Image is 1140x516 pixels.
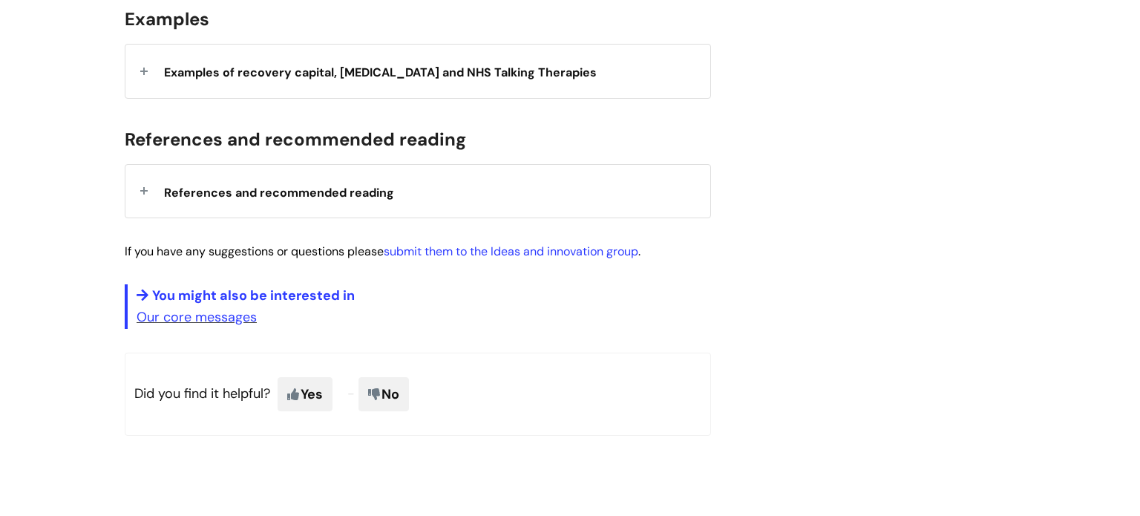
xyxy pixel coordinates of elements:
span: No [358,377,409,411]
span: Yes [278,377,332,411]
span: Examples of recovery capital, [MEDICAL_DATA] and NHS Talking Therapies [164,65,597,80]
span: References and recommended reading [125,128,466,151]
p: Did you find it helpful? [125,353,711,436]
span: Examples [125,7,209,30]
span: References and recommended reading [164,185,394,200]
a: submit them to the Ideas and innovation group [384,244,638,259]
span: If you have any suggestions or questions please . [125,244,641,259]
a: Our core messages [137,308,257,326]
span: You might also be interested in [137,287,355,304]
